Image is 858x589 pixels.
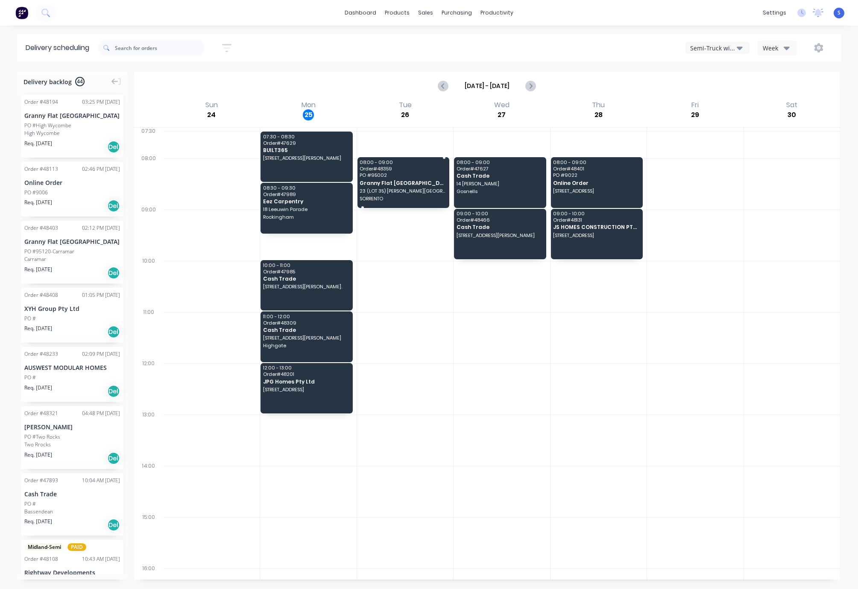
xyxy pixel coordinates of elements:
[690,109,701,120] div: 29
[75,77,85,86] span: 44
[107,519,120,531] div: Del
[15,6,28,19] img: Factory
[24,122,71,129] div: PO #High Wycombe
[134,512,163,563] div: 15:00
[360,173,446,178] span: PO # 95002
[457,211,543,216] span: 09:00 - 10:00
[360,196,446,201] span: SORRENTO
[263,134,349,139] span: 07:30 - 08:30
[786,109,797,120] div: 30
[134,461,163,512] div: 14:00
[340,6,381,19] a: dashboard
[263,147,349,153] span: BUILT365
[82,224,120,232] div: 02:12 PM [DATE]
[24,489,120,498] div: Cash Trade
[134,307,163,358] div: 11:00
[24,291,58,299] div: Order # 48408
[553,217,639,223] span: Order # 48131
[263,314,349,319] span: 11:00 - 12:00
[24,477,58,484] div: Order # 47893
[24,374,36,381] div: PO #
[553,211,639,216] span: 09:00 - 10:00
[24,189,48,196] div: PO #9006
[457,166,543,171] span: Order # 47627
[23,77,72,86] span: Delivery backlog
[263,343,349,348] span: Highgate
[134,256,163,307] div: 10:00
[476,6,518,19] div: productivity
[24,165,58,173] div: Order # 48113
[24,363,120,372] div: AUSWEST MODULAR HOMES
[553,224,639,230] span: JS HOMES CONSTRUCTION PTY LTD
[437,6,476,19] div: purchasing
[457,224,543,230] span: Cash Trade
[758,6,791,19] div: settings
[360,166,446,171] span: Order # 48359
[17,34,98,62] div: Delivery scheduling
[24,518,52,525] span: Req. [DATE]
[24,315,36,322] div: PO #
[24,129,120,137] div: High Wycombe
[589,101,607,109] div: Thu
[107,141,120,153] div: Del
[492,101,512,109] div: Wed
[24,568,120,577] div: Rightway Developments
[24,248,74,255] div: PO #95120-Carramar
[82,477,120,484] div: 10:04 AM [DATE]
[263,327,349,333] span: Cash Trade
[24,304,120,313] div: XYH Group Pty Ltd
[299,101,318,109] div: Mon
[784,101,800,109] div: Sat
[263,263,349,268] span: 10:00 - 11:00
[396,101,414,109] div: Tue
[24,140,52,147] span: Req. [DATE]
[107,452,120,465] div: Del
[24,410,58,417] div: Order # 48321
[24,350,58,358] div: Order # 48233
[134,126,163,153] div: 07:30
[457,160,543,165] span: 08:00 - 09:00
[838,9,840,17] span: S
[553,188,639,193] span: [STREET_ADDRESS]
[303,109,314,120] div: 25
[82,410,120,417] div: 04:48 PM [DATE]
[24,441,120,448] div: Two Rrocks
[24,255,120,263] div: Carramar
[67,543,86,551] span: PAID
[360,160,446,165] span: 08:00 - 09:00
[360,180,446,186] span: Granny Flat [GEOGRAPHIC_DATA]
[82,165,120,173] div: 02:46 PM [DATE]
[553,160,639,165] span: 08:00 - 09:00
[24,98,58,106] div: Order # 48194
[263,284,349,289] span: [STREET_ADDRESS][PERSON_NAME].
[593,109,604,120] div: 28
[24,111,120,120] div: Granny Flat [GEOGRAPHIC_DATA]
[553,173,639,178] span: PO # 9022
[263,192,349,197] span: Order # 47989
[115,39,205,56] input: Search for orders
[206,109,217,120] div: 24
[134,205,163,256] div: 09:00
[414,6,437,19] div: sales
[263,379,349,384] span: JPG Homes Pty Ltd
[758,41,797,56] button: Week
[24,433,60,441] div: PO #Two Rocks
[24,266,52,273] span: Req. [DATE]
[381,6,414,19] div: products
[690,44,737,53] div: Semi-Truck with Hiab
[263,276,349,281] span: Cash Trade
[82,291,120,299] div: 01:05 PM [DATE]
[263,372,349,377] span: Order # 48201
[82,98,120,106] div: 03:25 PM [DATE]
[24,555,58,563] div: Order # 48108
[263,199,349,204] span: Eez Carpentry
[24,178,120,187] div: Online Order
[107,385,120,398] div: Del
[685,41,750,54] button: Semi-Truck with Hiab
[82,350,120,358] div: 02:09 PM [DATE]
[263,320,349,325] span: Order # 48309
[457,173,543,179] span: Cash Trade
[263,335,349,340] span: [STREET_ADDRESS][PERSON_NAME]
[24,384,52,392] span: Req. [DATE]
[263,207,349,212] span: 18 Leeuwin Parade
